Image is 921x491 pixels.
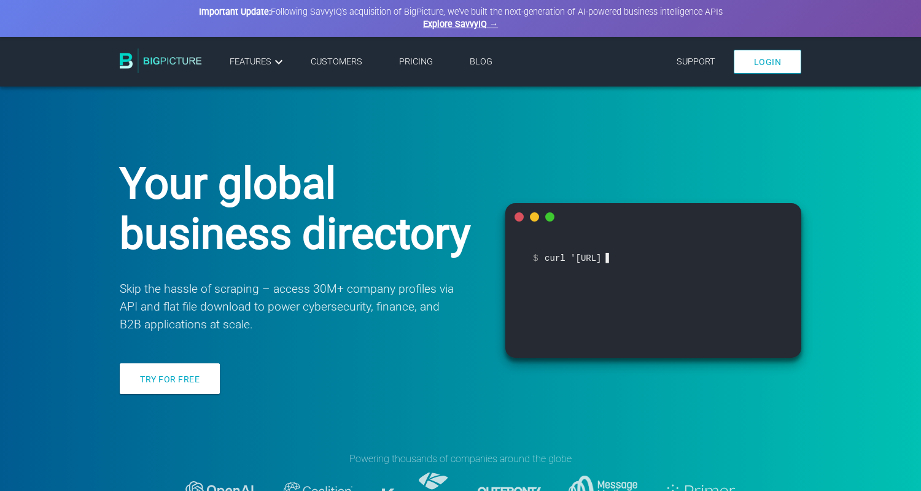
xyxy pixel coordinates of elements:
a: Try for free [120,363,220,394]
p: Skip the hassle of scraping – access 30M+ company profiles via API and flat file download to powe... [120,280,456,333]
img: BigPicture.io [120,48,202,73]
h1: Your global business directory [120,158,475,259]
span: curl '[URL] [533,249,774,267]
a: Login [734,50,802,74]
a: Features [230,55,286,69]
